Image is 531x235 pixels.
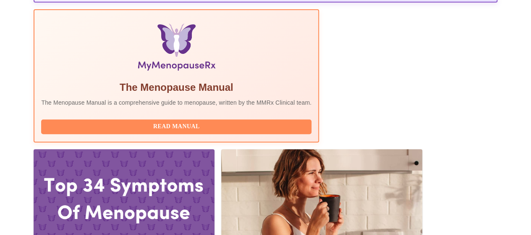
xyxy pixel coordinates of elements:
h5: The Menopause Manual [41,81,311,94]
span: Read Manual [50,121,303,132]
p: The Menopause Manual is a comprehensive guide to menopause, written by the MMRx Clinical team. [41,98,311,107]
a: Read Manual [41,122,314,129]
button: Read Manual [41,119,311,134]
img: Menopause Manual [84,24,269,74]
